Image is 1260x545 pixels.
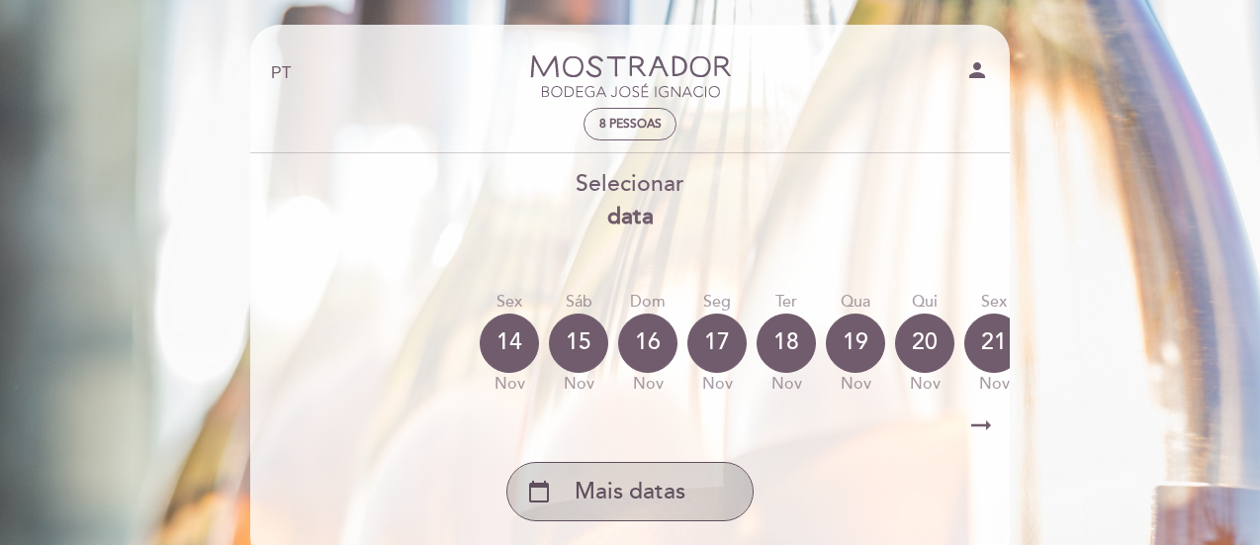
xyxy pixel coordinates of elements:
div: Dom [618,291,677,314]
div: nov [757,373,816,396]
button: person [965,58,989,89]
b: data [607,203,654,230]
div: 19 [826,314,885,373]
div: Qua [826,291,885,314]
div: 14 [480,314,539,373]
div: Sex [480,291,539,314]
div: Sex [964,291,1024,314]
a: Mostrador Bodega [PERSON_NAME] [506,46,754,101]
div: nov [687,373,747,396]
div: nov [549,373,608,396]
i: person [965,58,989,82]
div: 21 [964,314,1024,373]
div: nov [895,373,954,396]
div: Qui [895,291,954,314]
div: nov [618,373,677,396]
div: nov [964,373,1024,396]
div: 15 [549,314,608,373]
div: 18 [757,314,816,373]
div: nov [826,373,885,396]
div: Seg [687,291,747,314]
div: 20 [895,314,954,373]
div: Sáb [549,291,608,314]
span: 8 pessoas [599,117,662,132]
span: Mais datas [575,476,685,508]
i: calendar_today [527,475,551,508]
div: Ter [757,291,816,314]
div: Selecionar [249,168,1011,233]
div: nov [480,373,539,396]
div: 16 [618,314,677,373]
i: arrow_right_alt [966,405,996,447]
div: 17 [687,314,747,373]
